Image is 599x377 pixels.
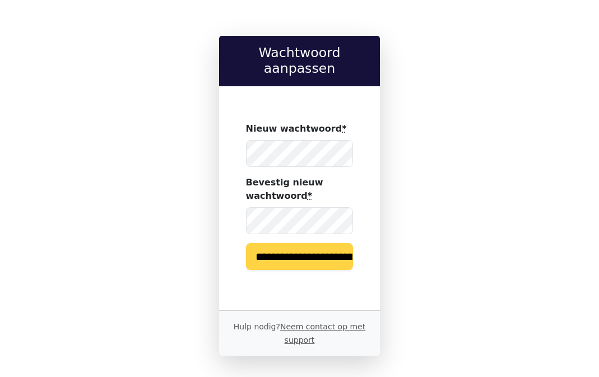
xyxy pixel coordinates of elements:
[342,123,346,134] abbr: required
[246,122,347,136] label: Nieuw wachtwoord
[280,322,365,345] a: Neem contact op met support
[228,45,372,77] h2: Wachtwoord aanpassen
[246,176,354,203] label: Bevestig nieuw wachtwoord
[234,322,365,345] small: Hulp nodig?
[308,190,312,201] abbr: required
